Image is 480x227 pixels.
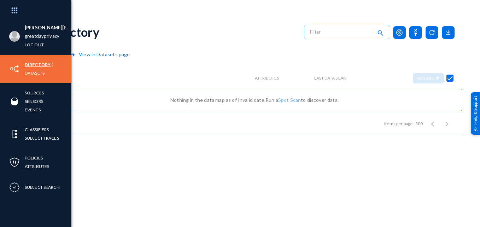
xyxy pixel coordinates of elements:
[376,29,385,38] mat-icon: search
[278,97,301,103] a: Spot Scan
[471,92,480,135] div: Help & Support
[25,154,43,162] a: Policies
[25,24,71,32] li: [PERSON_NAME][EMAIL_ADDRESS][PERSON_NAME][DOMAIN_NAME]
[69,51,130,68] span: View in Datasets page
[310,27,372,37] input: Filter
[9,129,20,139] img: icon-elements.svg
[25,162,49,170] a: Attributes
[25,69,45,77] a: Datasets
[9,31,20,42] img: blank-profile-picture.png
[473,127,478,131] img: help_support.svg
[25,60,51,69] a: Directory
[426,117,440,131] button: Previous page
[255,76,279,81] span: Attributes
[170,97,339,103] span: Nothing in the data map as of Invalid date. Run a to discover data.
[9,157,20,168] img: icon-policies.svg
[25,106,41,114] a: Events
[384,121,414,127] div: Items per page:
[440,117,454,131] button: Next page
[25,89,44,97] a: Sources
[25,183,60,191] a: Subject Search
[9,64,20,74] img: icon-inventory.svg
[25,126,49,134] a: Classifiers
[25,134,59,142] a: Subject Traces
[47,25,99,39] div: Directory
[314,76,346,81] span: Last Data Scan
[4,3,25,18] img: app launcher
[25,41,44,49] a: Log out
[9,96,20,107] img: icon-sources.svg
[9,182,20,193] img: icon-compliance.svg
[25,32,59,40] a: greatdayprivacy
[415,121,423,127] div: 500
[25,97,43,105] a: Sensors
